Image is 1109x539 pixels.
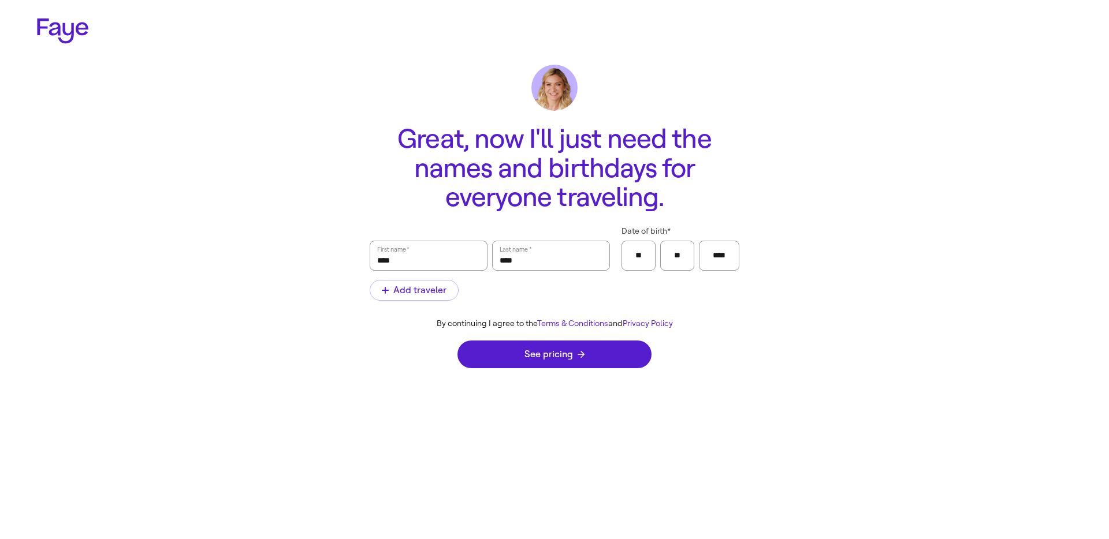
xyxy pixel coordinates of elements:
div: By continuing I agree to the and [360,319,749,329]
span: Date of birth * [622,226,671,237]
label: Last name [498,244,533,255]
a: Terms & Conditions [537,319,608,328]
span: See pricing [524,350,585,359]
a: Privacy Policy [623,319,673,328]
h1: Great, now I'll just need the names and birthdays for everyone traveling. [370,125,739,212]
input: Month [629,247,648,264]
label: First name [376,244,410,255]
input: Day [668,247,687,264]
button: Add traveler [370,280,459,301]
span: Add traveler [382,286,446,295]
input: Year [706,247,732,264]
button: See pricing [457,340,652,368]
